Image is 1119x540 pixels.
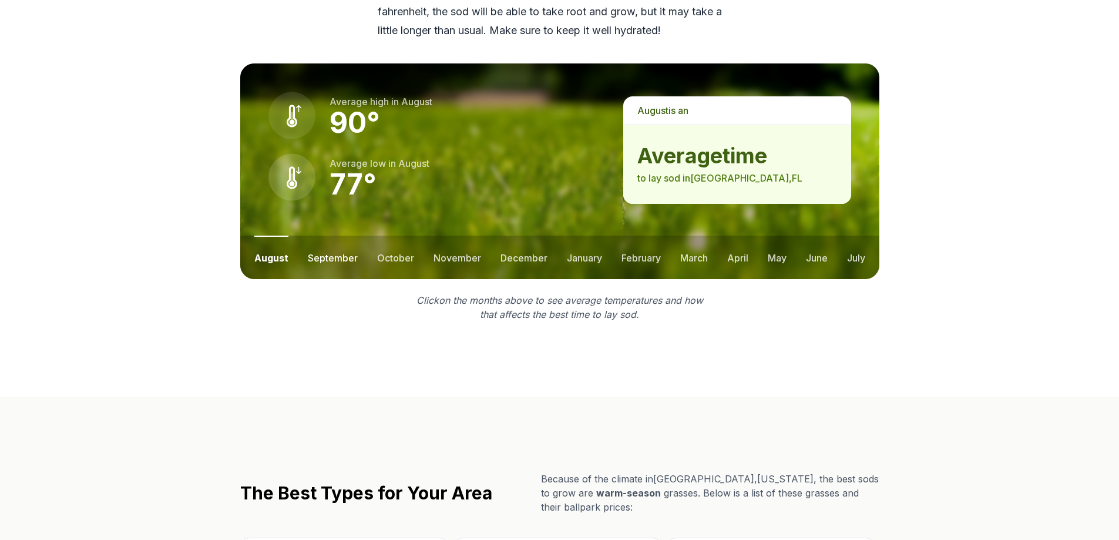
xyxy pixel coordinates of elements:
button: september [308,236,358,279]
button: november [434,236,481,279]
button: june [806,236,828,279]
span: august [398,157,429,169]
p: Because of the climate in [GEOGRAPHIC_DATA] , [US_STATE] , the best sods to grow are grasses. Bel... [541,472,879,514]
h2: The Best Types for Your Area [240,482,492,504]
strong: average time [637,144,836,167]
p: Click on the months above to see average temperatures and how that affects the best time to lay sod. [409,293,710,321]
p: is a n [623,96,851,125]
span: warm-season [596,487,661,499]
button: january [567,236,602,279]
span: august [637,105,668,116]
span: august [401,96,432,108]
button: march [680,236,708,279]
p: Average high in [330,95,432,109]
button: august [254,236,288,279]
button: july [847,236,865,279]
button: may [768,236,787,279]
button: february [621,236,661,279]
button: april [727,236,748,279]
button: december [500,236,547,279]
p: Average low in [330,156,429,170]
p: to lay sod in [GEOGRAPHIC_DATA] , FL [637,171,836,185]
button: october [377,236,414,279]
strong: 77 ° [330,167,377,202]
strong: 90 ° [330,105,380,140]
